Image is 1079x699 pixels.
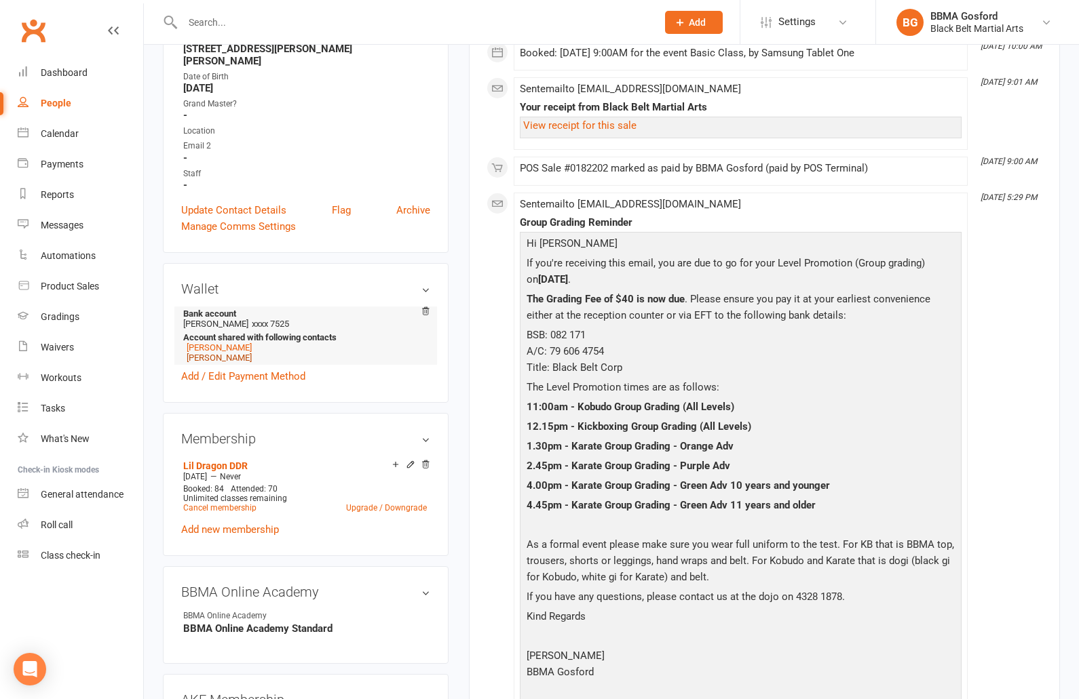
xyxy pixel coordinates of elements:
[520,102,962,113] div: Your receipt from Black Belt Martial Arts
[18,241,143,271] a: Automations
[183,472,207,481] span: [DATE]
[523,588,958,608] p: If you have any questions, please contact us at the dojo on 4328 1878.
[523,291,958,327] p: . Please ensure you pay it at your earliest convenience either at the reception counter or via EF...
[183,622,430,635] strong: BBMA Online Academy Standard
[523,327,958,379] p: BSB: 082 171 A/C: 79 606 4754 Title: Black Belt Corp
[930,10,1023,22] div: BBMA Gosford
[520,163,962,174] div: POS Sale #0182202 marked as paid by BBMA Gosford (paid by POS Terminal)
[231,484,278,494] span: Attended: 70
[523,235,958,255] p: Hi [PERSON_NAME]
[396,202,430,218] a: Archive
[187,353,252,363] a: [PERSON_NAME]
[527,479,830,492] span: 4.00pm - Karate Group Grading - Green Adv 10 years and younger
[520,47,962,59] div: Booked: [DATE] 9:00AM for the event Basic Class, by Samsung Tablet One
[665,11,723,34] button: Add
[181,523,279,536] a: Add new membership
[41,403,65,414] div: Tasks
[183,179,430,191] strong: -
[18,58,143,88] a: Dashboard
[520,217,962,228] div: Group Grading Reminder
[18,88,143,119] a: People
[41,433,90,444] div: What's New
[689,17,706,28] span: Add
[41,98,71,108] div: People
[527,440,734,452] span: 1.30pm - Karate Group Grading - Orange Adv
[41,311,79,322] div: Gradings
[527,401,734,413] span: 11:00am - Kobudo Group Grading (All Levels)
[178,13,647,32] input: Search...
[930,22,1023,35] div: Black Belt Martial Arts
[183,610,295,622] div: BBMA Online Academy
[183,460,248,471] a: Lil Dragon DDR
[183,484,224,494] span: Booked: 84
[18,479,143,510] a: General attendance kiosk mode
[18,393,143,424] a: Tasks
[332,202,351,218] a: Flag
[18,271,143,302] a: Product Sales
[18,210,143,241] a: Messages
[183,308,423,319] strong: Bank account
[183,494,287,503] span: Unlimited classes remaining
[180,471,430,482] div: —
[181,306,430,365] li: [PERSON_NAME]
[18,302,143,332] a: Gradings
[18,332,143,363] a: Waivers
[527,460,730,472] span: 2.45pm - Karate Group Grading - Purple Adv
[181,281,430,296] h3: Wallet
[896,9,924,36] div: BG
[18,363,143,393] a: Workouts
[981,41,1042,51] i: [DATE] 10:00 AM
[41,281,99,292] div: Product Sales
[981,77,1037,87] i: [DATE] 9:01 AM
[18,424,143,454] a: What's New
[183,71,430,83] div: Date of Birth
[523,536,958,588] p: As a formal event please make sure you wear full uniform to the test. For KB that is BBMA top, tr...
[527,499,816,511] span: 4.45pm - Karate Group Grading - Green Adv 11 years and older
[181,368,305,384] a: Add / Edit Payment Method
[778,7,816,37] span: Settings
[181,431,430,446] h3: Membership
[523,608,958,628] p: Kind Regards
[18,510,143,540] a: Roll call
[181,202,286,218] a: Update Contact Details
[41,220,83,231] div: Messages
[41,159,83,169] div: Payments
[14,653,46,685] div: Open Intercom Messenger
[41,189,74,200] div: Reports
[220,472,241,481] span: Never
[41,67,88,78] div: Dashboard
[183,109,430,121] strong: -
[16,14,50,47] a: Clubworx
[520,198,741,210] span: Sent email to [EMAIL_ADDRESS][DOMAIN_NAME]
[183,43,430,67] strong: [STREET_ADDRESS][PERSON_NAME][PERSON_NAME]
[183,140,430,153] div: Email 2
[183,503,257,513] a: Cancel membership
[252,319,289,329] span: xxxx 7525
[183,82,430,94] strong: [DATE]
[18,149,143,180] a: Payments
[18,119,143,149] a: Calendar
[523,255,958,291] p: If you're receiving this email, you are due to go for your Level Promotion (Group grading) on .
[183,98,430,111] div: Grand Master?
[981,193,1037,202] i: [DATE] 5:29 PM
[183,332,423,342] strong: Account shared with following contacts
[181,218,296,235] a: Manage Comms Settings
[523,647,958,683] p: [PERSON_NAME] BBMA Gosford
[183,125,430,138] div: Location
[981,157,1037,166] i: [DATE] 9:00 AM
[18,180,143,210] a: Reports
[41,519,73,530] div: Roll call
[18,540,143,571] a: Class kiosk mode
[41,342,74,353] div: Waivers
[538,273,568,285] span: [DATE]
[181,584,430,599] h3: BBMA Online Academy
[41,489,124,500] div: General attendance
[41,550,100,561] div: Class check-in
[523,119,637,132] a: View receipt for this sale
[527,293,685,305] span: The Grading Fee of $40 is now due
[41,372,81,383] div: Workouts
[523,379,958,399] p: The Level Promotion times are as follows:
[183,167,430,180] div: Staff
[41,128,79,139] div: Calendar
[520,83,741,95] span: Sent email to [EMAIL_ADDRESS][DOMAIN_NAME]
